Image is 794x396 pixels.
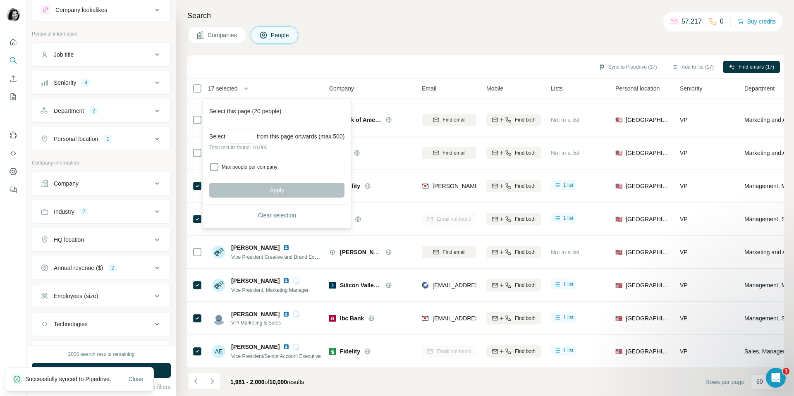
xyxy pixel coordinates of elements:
[81,79,91,86] div: 4
[340,347,360,355] span: Fidelity
[515,149,536,157] span: Find both
[231,243,280,252] span: [PERSON_NAME]
[32,73,170,93] button: Seniority4
[563,215,574,222] span: 1 list
[626,347,670,355] span: [GEOGRAPHIC_DATA]
[212,246,225,259] img: Avatar
[187,373,204,389] button: Navigate to previous page
[563,347,574,354] span: 1 list
[783,368,789,375] span: 1
[131,279,144,284] span: Help
[231,353,321,359] span: Vice President/Senior Account Executive
[212,279,225,292] img: Avatar
[515,315,536,322] span: Find both
[626,248,670,256] span: [GEOGRAPHIC_DATA]
[32,258,170,278] button: Annual revenue ($)2
[9,152,157,182] div: Profile image for ChristianHi [PERSON_NAME][EMAIL_ADDRESS][PERSON_NAME][DOMAIN_NAME], I hope you'...
[18,279,37,284] span: Home
[615,182,622,190] span: 🇺🇸
[54,107,84,115] div: Department
[32,174,170,193] button: Company
[615,149,622,157] span: 🇺🇸
[222,163,316,171] label: Max people per company
[486,213,541,225] button: Find both
[486,345,541,358] button: Find both
[433,315,531,322] span: [EMAIL_ADDRESS][DOMAIN_NAME]
[515,281,536,289] span: Find both
[17,194,148,203] h2: Status Surfe
[737,16,776,27] button: Buy credits
[340,281,381,289] span: Silicon Valley Bank
[340,249,450,255] span: [PERSON_NAME] Financial Corporation
[422,147,476,159] button: Find email
[212,312,225,325] img: Avatar
[615,116,622,124] span: 🇺🇸
[104,167,127,176] div: • [DATE]
[7,35,20,50] button: Quick start
[329,348,336,355] img: Logo of Fidelity
[32,342,170,362] button: Keywords
[7,128,20,143] button: Use Surfe on LinkedIn
[32,45,170,64] button: Job title
[209,208,344,223] button: Clear selection
[680,117,688,123] span: VP
[329,315,336,322] img: Logo of Ibc Bank
[680,216,688,222] span: VP
[723,61,780,73] button: Find emails (17)
[615,281,622,289] span: 🇺🇸
[17,16,24,29] img: logo
[422,281,428,289] img: provider rocketreach logo
[551,249,579,255] span: Not in a list
[340,314,364,322] span: Ibc Bank
[515,215,536,223] span: Find both
[615,248,622,256] span: 🇺🇸
[626,149,670,157] span: [GEOGRAPHIC_DATA]
[7,8,20,21] img: Avatar
[615,314,622,322] span: 🇺🇸
[231,343,280,351] span: [PERSON_NAME]
[486,147,541,159] button: Find both
[231,253,333,260] span: Vice President Creative and Brand Experience
[17,59,149,115] p: Hi [PERSON_NAME][EMAIL_ADDRESS][PERSON_NAME][DOMAIN_NAME] 👋
[7,146,20,161] button: Use Surfe API
[666,61,720,73] button: Add to list (17)
[433,183,626,189] span: [PERSON_NAME][EMAIL_ADDRESS][PERSON_NAME][DOMAIN_NAME]
[486,84,503,93] span: Mobile
[486,180,541,192] button: Find both
[551,117,579,123] span: Not in a list
[680,150,688,156] span: VP
[32,230,170,250] button: HQ location
[32,101,170,121] button: Department2
[228,129,254,144] input: Select a number (up to 500)
[89,107,98,115] div: 2
[17,238,148,254] button: View status page
[433,282,531,289] span: [EMAIL_ADDRESS][DOMAIN_NAME]
[682,17,702,26] p: 57,217
[329,249,336,255] img: Logo of Bremer Financial Corporation
[680,315,688,322] span: VP
[129,375,143,383] span: Close
[626,281,670,289] span: [GEOGRAPHIC_DATA]
[626,182,670,190] span: [GEOGRAPHIC_DATA]
[329,84,354,93] span: Company
[515,248,536,256] span: Find both
[231,277,280,285] span: [PERSON_NAME]
[68,351,135,358] div: 2000 search results remaining
[283,311,289,317] img: LinkedIn logo
[86,366,116,375] span: Run search
[766,368,786,388] iframe: To enrich screen reader interactions, please activate Accessibility in Grammarly extension settings
[615,84,660,93] span: Personal location
[422,246,476,258] button: Find email
[54,320,88,328] div: Technologies
[54,179,79,188] div: Company
[123,372,149,386] button: Close
[204,100,349,122] div: Select this page (20 people)
[680,249,688,255] span: VP
[54,264,103,272] div: Annual revenue ($)
[7,71,20,86] button: Enrich CSV
[231,287,309,293] span: Vice President, Marketing Manager
[8,139,157,183] div: Recent messageProfile image for ChristianHi [PERSON_NAME][EMAIL_ADDRESS][PERSON_NAME][DOMAIN_NAME...
[230,379,304,385] span: results
[258,211,296,219] span: Clear selection
[680,183,688,189] span: VP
